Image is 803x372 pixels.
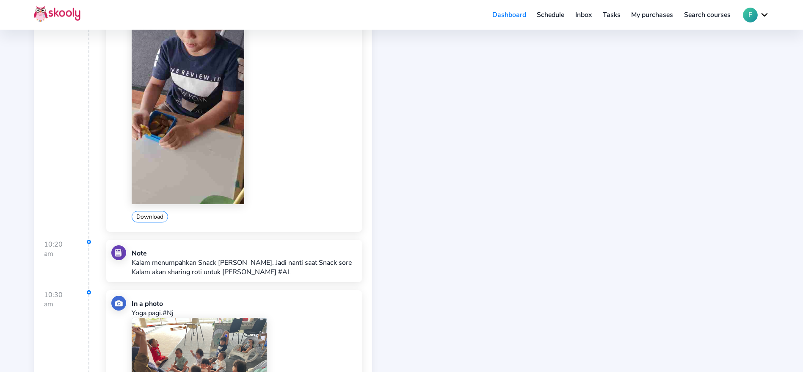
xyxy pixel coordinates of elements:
p: Yoga pagi.#Nj [132,308,356,318]
a: Dashboard [487,8,532,22]
img: Skooly [34,6,80,22]
div: am [44,249,88,258]
a: My purchases [626,8,679,22]
div: 10:20 [44,240,89,289]
a: Tasks [597,8,626,22]
img: photo.jpg [111,296,126,311]
a: Inbox [570,8,597,22]
p: Kalam menumpahkan Snack [PERSON_NAME]. Jadi nanti saat Snack sore Kalam akan sharing roti untuk [... [132,258,356,277]
button: Download [132,211,168,222]
a: Search courses [679,8,736,22]
button: Fchevron down outline [743,8,769,22]
div: Note [132,249,356,258]
img: notes.jpg [111,245,126,260]
a: Schedule [532,8,570,22]
div: am [44,300,88,309]
div: In a photo [132,299,356,308]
